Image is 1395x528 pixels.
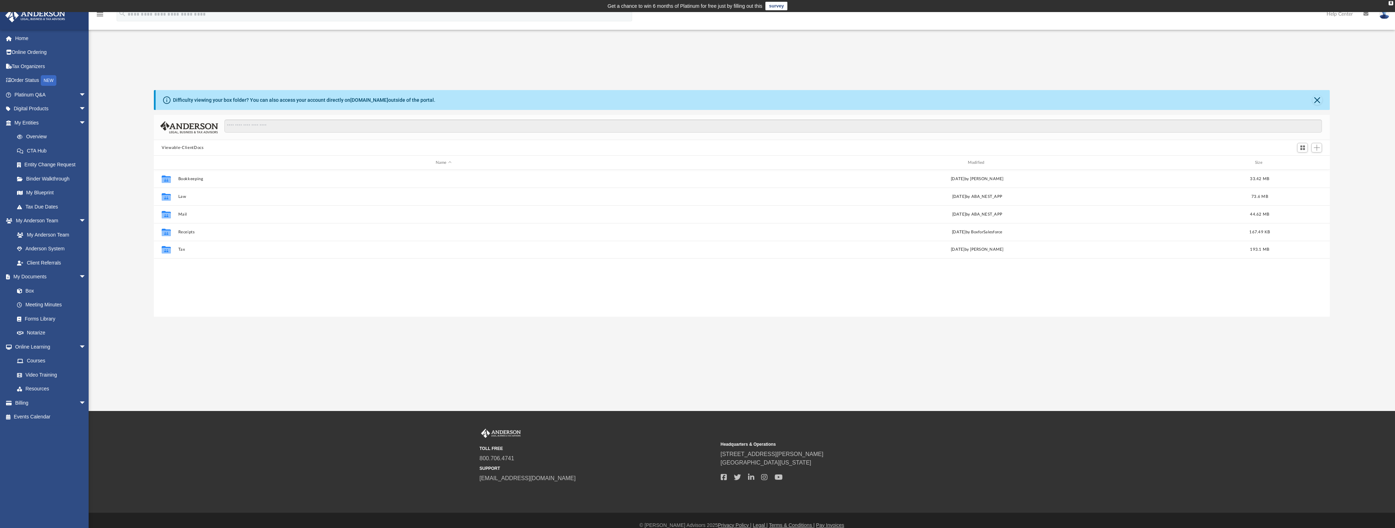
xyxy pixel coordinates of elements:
[765,2,787,10] a: survey
[5,45,97,60] a: Online Ordering
[79,214,93,228] span: arrow_drop_down
[480,455,514,461] a: 800.706.4741
[1277,160,1327,166] div: id
[1389,1,1393,5] div: close
[769,522,815,528] a: Terms & Conditions |
[79,88,93,102] span: arrow_drop_down
[3,9,67,22] img: Anderson Advisors Platinum Portal
[712,194,1243,200] div: [DATE] by ABA_NEST_APP
[10,228,90,242] a: My Anderson Team
[480,429,522,438] img: Anderson Advisors Platinum Portal
[178,230,709,234] button: Receipts
[79,102,93,116] span: arrow_drop_down
[5,88,97,102] a: Platinum Q&Aarrow_drop_down
[41,75,56,86] div: NEW
[1312,95,1322,105] button: Close
[608,2,763,10] div: Get a chance to win 6 months of Platinum for free just by filling out this
[1250,177,1270,181] span: 33.42 MB
[350,97,388,103] a: [DOMAIN_NAME]
[721,441,957,448] small: Headquarters & Operations
[1246,160,1274,166] div: Size
[816,522,844,528] a: Pay Invoices
[173,96,435,104] div: Difficulty viewing your box folder? You can also access your account directly on outside of the p...
[10,368,90,382] a: Video Training
[5,214,93,228] a: My Anderson Teamarrow_drop_down
[5,31,97,45] a: Home
[1379,9,1390,19] img: User Pic
[178,212,709,217] button: Mail
[10,312,90,326] a: Forms Library
[96,13,104,18] a: menu
[178,177,709,181] button: Bookkeeping
[79,116,93,130] span: arrow_drop_down
[10,158,97,172] a: Entity Change Request
[224,120,1322,133] input: Search files and folders
[753,522,768,528] a: Legal |
[96,10,104,18] i: menu
[79,270,93,284] span: arrow_drop_down
[154,170,1330,317] div: grid
[5,73,97,88] a: Order StatusNEW
[480,465,716,472] small: SUPPORT
[1311,143,1322,153] button: Add
[721,460,811,466] a: [GEOGRAPHIC_DATA][US_STATE]
[480,445,716,452] small: TOLL FREE
[10,382,93,396] a: Resources
[10,200,97,214] a: Tax Due Dates
[1297,143,1308,153] button: Switch to Grid View
[712,246,1243,253] div: [DATE] by [PERSON_NAME]
[721,451,824,457] a: [STREET_ADDRESS][PERSON_NAME]
[480,475,576,481] a: [EMAIL_ADDRESS][DOMAIN_NAME]
[10,354,93,368] a: Courses
[5,102,97,116] a: Digital Productsarrow_drop_down
[712,211,1243,218] div: [DATE] by ABA_NEST_APP
[162,145,203,151] button: Viewable-ClientDocs
[712,229,1243,235] div: [DATE] by BoxforSalesforce
[5,410,97,424] a: Events Calendar
[10,144,97,158] a: CTA Hub
[5,270,93,284] a: My Documentsarrow_drop_down
[712,176,1243,182] div: [DATE] by [PERSON_NAME]
[118,10,126,17] i: search
[10,242,93,256] a: Anderson System
[10,186,93,200] a: My Blueprint
[1250,248,1270,251] span: 193.1 MB
[5,116,97,130] a: My Entitiesarrow_drop_down
[10,326,93,340] a: Notarize
[10,284,90,298] a: Box
[178,160,709,166] div: Name
[10,172,97,186] a: Binder Walkthrough
[79,340,93,354] span: arrow_drop_down
[718,522,752,528] a: Privacy Policy |
[5,59,97,73] a: Tax Organizers
[5,396,97,410] a: Billingarrow_drop_down
[79,396,93,410] span: arrow_drop_down
[1250,212,1270,216] span: 44.62 MB
[10,256,93,270] a: Client Referrals
[157,160,175,166] div: id
[1251,195,1268,199] span: 73.6 MB
[5,340,93,354] a: Online Learningarrow_drop_down
[178,194,709,199] button: Law
[1250,230,1270,234] span: 167.49 KB
[10,130,97,144] a: Overview
[178,247,709,252] button: Tax
[10,298,93,312] a: Meeting Minutes
[712,160,1243,166] div: Modified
